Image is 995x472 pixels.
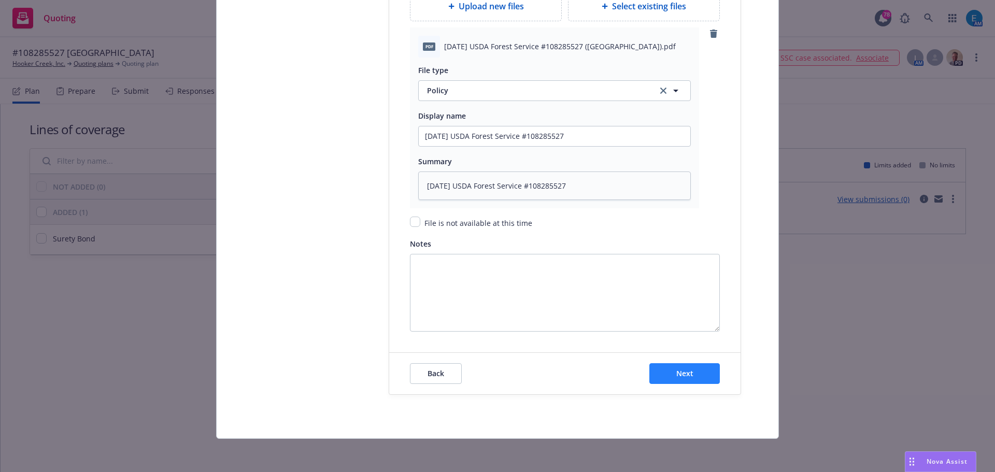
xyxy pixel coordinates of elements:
span: Back [428,368,444,378]
span: Display name [418,111,466,121]
button: Policyclear selection [418,80,691,101]
button: Next [649,363,720,384]
span: Summary [418,156,452,166]
input: Add display name here... [419,126,690,146]
a: remove [707,27,720,40]
span: Next [676,368,693,378]
span: File type [418,65,448,75]
span: Nova Assist [927,457,968,466]
a: clear selection [657,84,670,97]
div: Drag to move [905,452,918,471]
span: File is not available at this time [424,218,532,228]
button: Back [410,363,462,384]
span: Policy [427,85,645,96]
span: Notes [410,239,431,249]
button: Nova Assist [905,451,976,472]
span: pdf [423,42,435,50]
span: [DATE] USDA Forest Service #108285527 ([GEOGRAPHIC_DATA]).pdf [444,41,676,52]
textarea: [DATE] USDA Forest Service #108285527 [418,171,691,200]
